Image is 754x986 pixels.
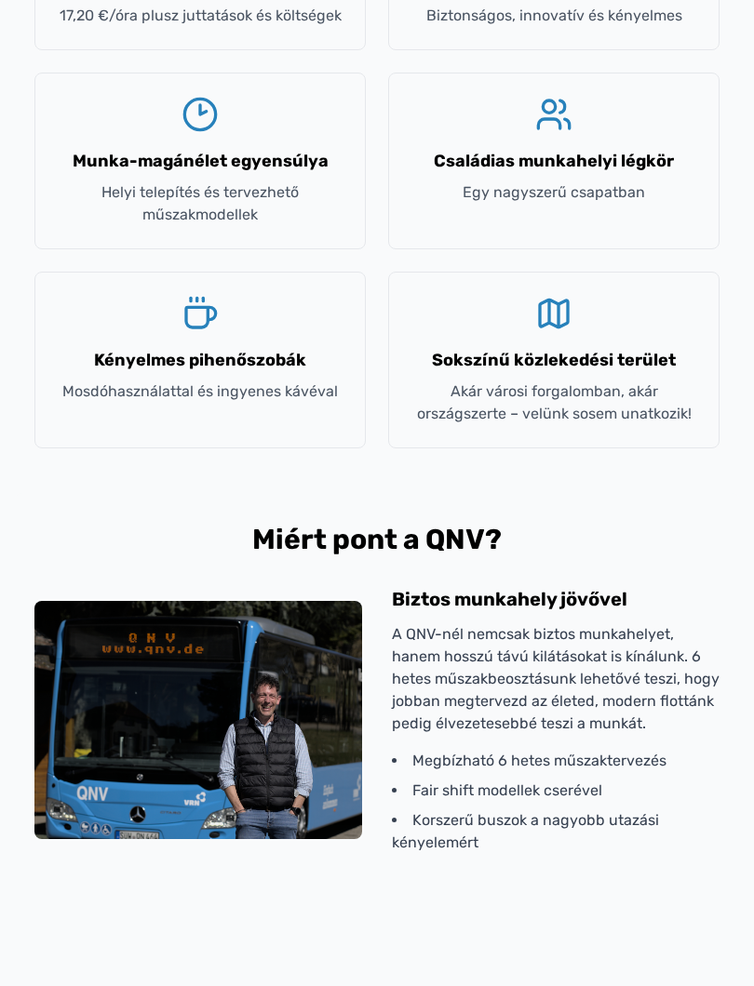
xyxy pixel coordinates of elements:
font: Akár városi forgalomban, akár országszerte – velünk sosem unatkozik! [417,383,692,423]
svg: Óra2 [182,97,219,134]
font: Egy nagyszerű csapatban [463,184,645,202]
font: Biztos munkahely jövővel [392,589,627,611]
font: Helyi telepítés és tervezhető műszakmodellek [101,184,299,224]
font: Korszerű buszok a nagyobb utazási kényelemért [392,812,659,852]
font: Kényelmes pihenőszobák [94,351,306,371]
font: Miért pont a QNV? [252,524,502,557]
font: Munka-magánélet egyensúlya [73,152,329,172]
font: A QNV-nél nemcsak biztos munkahelyet, hanem hosszú távú kilátásokat is kínálunk. 6 hetes műszakbe... [392,626,720,733]
font: 17,20 €/óra plusz juttatások és költségek [60,7,342,25]
font: Sokszínű közlekedési terület [432,351,676,371]
svg: Felhasználók [535,97,572,134]
font: Fair shift modellek cserével [412,782,602,800]
svg: Térkép [535,296,572,333]
font: Biztonságos, innovatív és kényelmes [426,7,682,25]
font: Megbízható 6 hetes műszaktervezés [412,753,666,770]
font: Mosdóhasználattal és ingyenes kávéval [62,383,338,401]
font: Családias munkahelyi légkör [434,152,674,172]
